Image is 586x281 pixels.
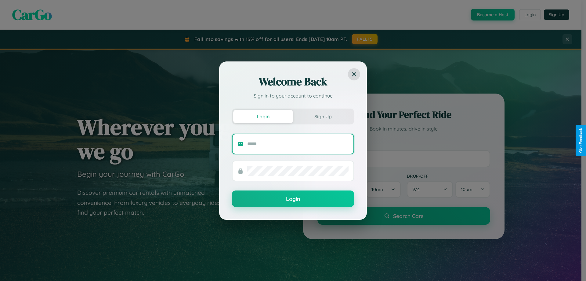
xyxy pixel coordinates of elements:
[293,110,353,123] button: Sign Up
[233,110,293,123] button: Login
[579,128,583,153] div: Give Feedback
[232,190,354,207] button: Login
[232,92,354,99] p: Sign in to your account to continue
[232,74,354,89] h2: Welcome Back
